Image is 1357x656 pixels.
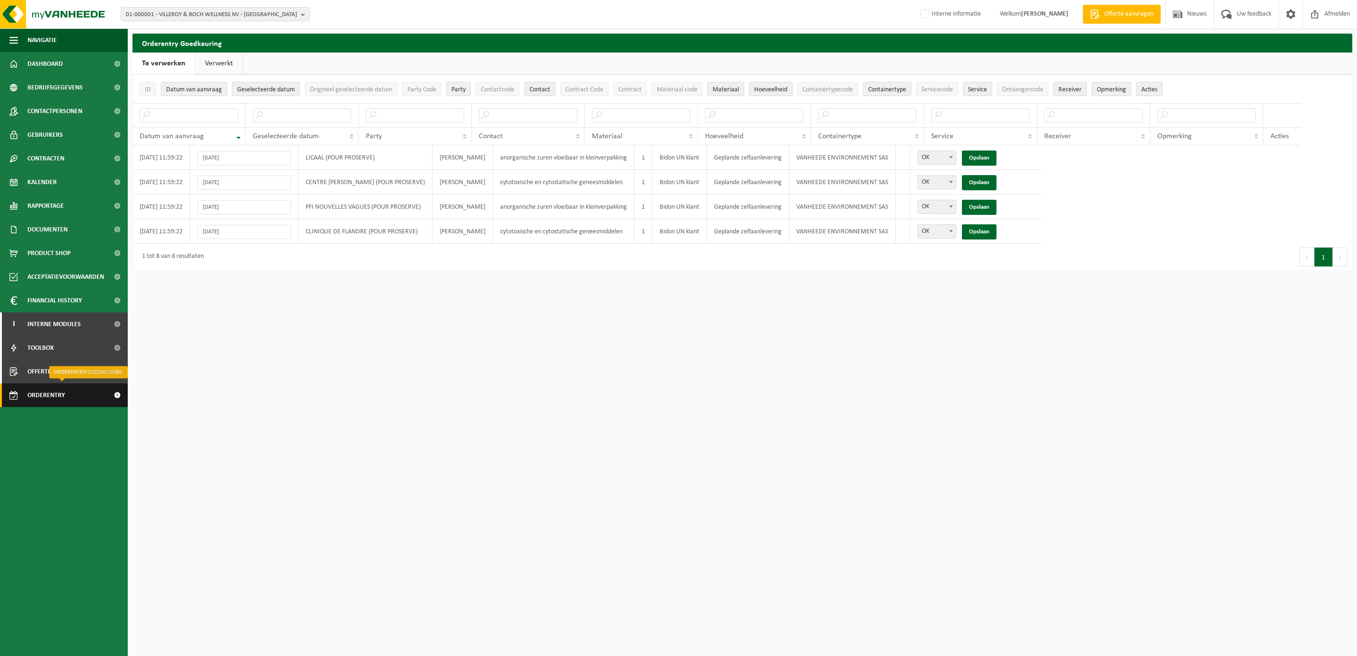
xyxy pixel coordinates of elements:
td: VANHEEDE ENVIRONNEMENT SAS [789,170,896,195]
span: Datum van aanvraag [140,133,204,140]
td: CLINIQUE DE FLANDRE (POUR PROSERVE) [299,219,432,244]
span: Receiver [1044,133,1071,140]
span: Acties [1141,86,1157,93]
td: [PERSON_NAME] [432,170,493,195]
span: Service [931,133,953,140]
a: Opslaan [962,151,996,166]
span: Rapportage [27,194,64,218]
td: VANHEEDE ENVIRONNEMENT SAS [789,145,896,170]
span: Toolbox [27,336,54,360]
td: Bidon UN klant [652,195,707,219]
a: Verwerkt [195,53,242,74]
button: ContainertypecodeContainertypecode: Activate to sort [797,82,858,96]
button: HoeveelheidHoeveelheid: Activate to sort [749,82,793,96]
button: Acties [1136,82,1163,96]
span: Containertypecode [802,86,853,93]
td: [PERSON_NAME] [432,145,493,170]
td: anorganische zuren vloeibaar in kleinverpakking [493,195,634,219]
span: OK [917,200,956,214]
span: Materiaal [713,86,739,93]
span: Materiaal code [657,86,697,93]
button: IDID: Activate to sort [140,82,156,96]
span: Contract [618,86,642,93]
button: ContractContract: Activate to sort [613,82,647,96]
td: LICAAL (POUR PROSERVE) [299,145,432,170]
td: Bidon UN klant [652,170,707,195]
td: Geplande zelfaanlevering [707,170,789,195]
td: [DATE] 11:59:22 [132,170,190,195]
span: OK [917,151,956,165]
span: Acceptatievoorwaarden [27,265,104,289]
a: Opslaan [962,175,996,190]
span: OK [917,175,956,189]
span: Offerte aanvragen [1102,9,1156,19]
span: Receiver [1058,86,1082,93]
span: Documenten [27,218,68,241]
button: MateriaalMateriaal: Activate to sort [707,82,744,96]
button: OpmerkingOpmerking: Activate to sort [1092,82,1131,96]
span: OK [918,151,956,164]
td: 1 [634,145,652,170]
td: VANHEEDE ENVIRONNEMENT SAS [789,219,896,244]
strong: [PERSON_NAME] [1021,10,1068,18]
td: Bidon UN klant [652,219,707,244]
a: Opslaan [962,200,996,215]
td: cytotoxische en cytostatische geneesmiddelen [493,219,634,244]
td: 1 [634,170,652,195]
span: 01-000001 - VILLEROY & BOCH WELLNESS NV - [GEOGRAPHIC_DATA] [126,8,297,22]
td: 1 [634,219,652,244]
span: Party [451,86,466,93]
button: OntvangercodeOntvangercode: Activate to sort [997,82,1049,96]
span: Service [968,86,987,93]
button: Next [1333,248,1348,266]
button: ContactContact: Activate to sort [524,82,555,96]
span: Materiaal [592,133,623,140]
td: anorganische zuren vloeibaar in kleinverpakking [493,145,634,170]
span: Hoeveelheid [705,133,743,140]
span: Dashboard [27,52,63,76]
td: VANHEEDE ENVIRONNEMENT SAS [789,195,896,219]
button: Party CodeParty Code: Activate to sort [402,82,441,96]
button: Materiaal codeMateriaal code: Activate to sort [652,82,703,96]
td: cytotoxische en cytostatische geneesmiddelen [493,170,634,195]
div: 1 tot 8 van 8 resultaten [137,248,204,266]
button: ServiceService: Activate to sort [963,82,992,96]
td: CENTRE [PERSON_NAME] (POUR PROSERVE) [299,170,432,195]
span: Orderentry Goedkeuring [27,383,107,407]
span: I [9,312,18,336]
span: Containertype [868,86,906,93]
td: 1 [634,195,652,219]
span: Bedrijfsgegevens [27,76,83,99]
span: Hoeveelheid [754,86,787,93]
td: Geplande zelfaanlevering [707,195,789,219]
span: OK [918,200,956,213]
span: Origineel geselecteerde datum [310,86,392,93]
a: Opslaan [962,224,996,239]
button: Datum van aanvraagDatum van aanvraag: Activate to remove sorting [161,82,227,96]
a: Offerte aanvragen [1083,5,1161,24]
button: 01-000001 - VILLEROY & BOCH WELLNESS NV - [GEOGRAPHIC_DATA] [121,7,310,21]
span: Party [366,133,382,140]
td: PFI NOUVELLES VAGUES (POUR PROSERVE) [299,195,432,219]
span: Geselecteerde datum [237,86,295,93]
a: Te verwerken [132,53,195,74]
span: Geselecteerde datum [253,133,319,140]
label: Interne informatie [918,7,981,21]
span: Contact [529,86,550,93]
button: ReceiverReceiver: Activate to sort [1053,82,1087,96]
td: Bidon UN klant [652,145,707,170]
td: [DATE] 11:59:22 [132,195,190,219]
td: [DATE] 11:59:22 [132,219,190,244]
span: Acties [1270,133,1289,140]
span: Contact [479,133,502,140]
span: Contactcode [481,86,514,93]
span: OK [918,225,956,238]
span: Opmerking [1157,133,1192,140]
button: 1 [1314,248,1333,266]
h2: Orderentry Goedkeuring [132,34,1352,52]
td: [PERSON_NAME] [432,219,493,244]
span: OK [917,224,956,239]
td: Geplande zelfaanlevering [707,219,789,244]
button: ContactcodeContactcode: Activate to sort [476,82,520,96]
span: Containertype [818,133,862,140]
